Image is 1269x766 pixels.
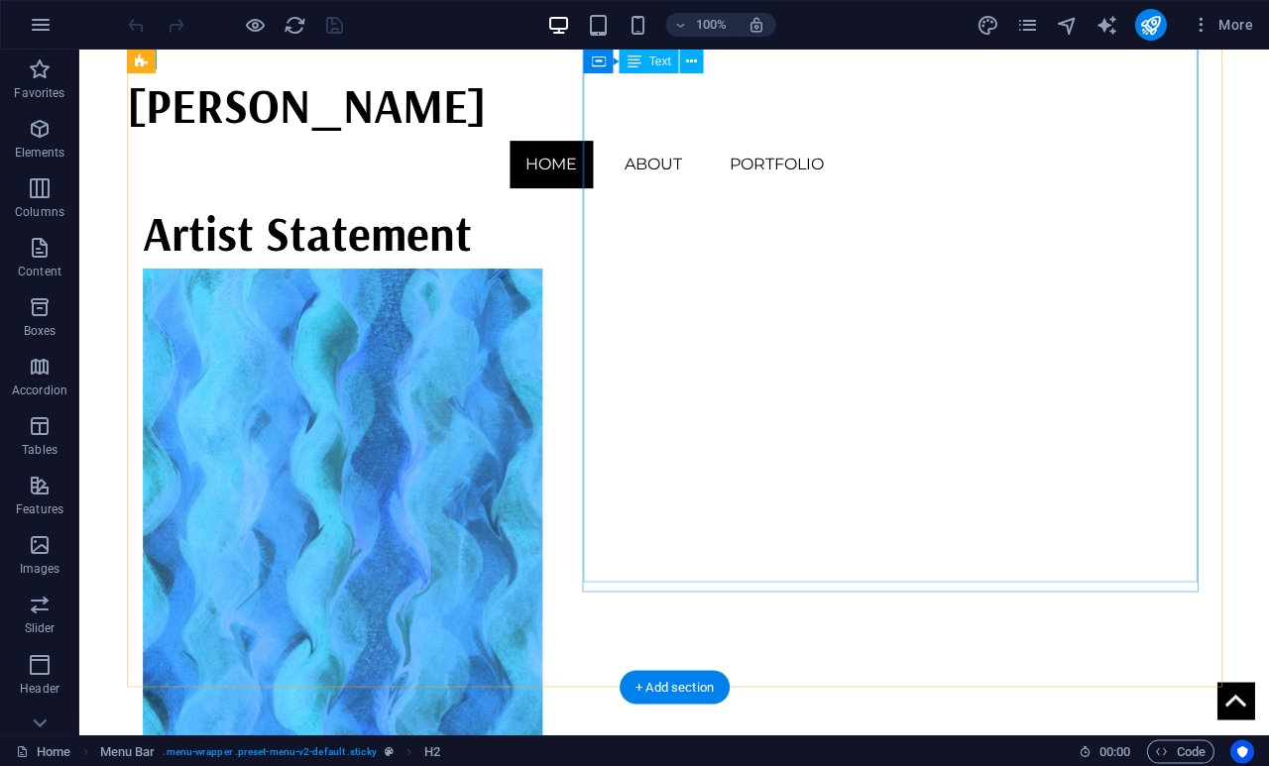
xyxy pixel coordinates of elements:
[695,13,727,37] h6: 100%
[12,383,67,398] p: Accordion
[18,264,61,279] p: Content
[284,14,306,37] i: Reload page
[1055,13,1079,37] button: navigator
[163,739,376,763] span: . menu-wrapper .preset-menu-v2-default .sticky
[620,670,730,704] div: + Add section
[1138,14,1161,37] i: Publish
[1078,739,1130,763] h6: Session time
[14,85,64,101] p: Favorites
[1155,739,1205,763] span: Code
[976,13,999,37] button: design
[1055,14,1078,37] i: Navigator
[1095,13,1118,37] button: text_generator
[100,739,440,763] nav: breadcrumb
[283,13,306,37] button: reload
[20,680,59,696] p: Header
[20,561,60,577] p: Images
[1015,14,1038,37] i: Pages (Ctrl+Alt+S)
[665,13,736,37] button: 100%
[16,739,70,763] a: Click to cancel selection. Double-click to open Pages
[648,55,670,67] span: Text
[1095,14,1117,37] i: AI Writer
[1134,9,1166,41] button: publish
[747,16,764,34] i: On resize automatically adjust zoom level to fit chosen device.
[1190,15,1252,35] span: More
[15,145,65,161] p: Elements
[976,14,998,37] i: Design (Ctrl+Alt+Y)
[1146,739,1213,763] button: Code
[100,739,156,763] span: Click to select. Double-click to edit
[1015,13,1039,37] button: pages
[243,13,267,37] button: Click here to leave preview mode and continue editing
[25,620,56,636] p: Slider
[424,739,440,763] span: Click to select. Double-click to edit
[385,745,394,756] i: This element is a customizable preset
[16,501,63,517] p: Features
[1112,743,1115,758] span: :
[1229,739,1253,763] button: Usercentrics
[24,323,57,339] p: Boxes
[15,204,64,220] p: Columns
[1098,739,1129,763] span: 00 00
[1182,9,1260,41] button: More
[22,442,58,458] p: Tables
